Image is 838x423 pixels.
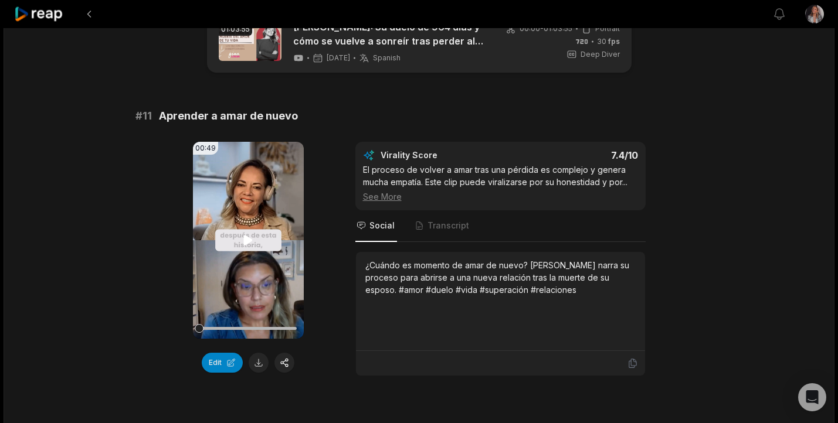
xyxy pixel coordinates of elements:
div: El proceso de volver a amar tras una pérdida es complejo y genera mucha empatía. Este clip puede ... [363,163,638,203]
video: Your browser does not support mp4 format. [193,142,304,339]
span: [DATE] [327,53,350,63]
span: Social [369,220,395,231]
span: Portrait [595,23,620,34]
span: fps [608,37,620,46]
div: Open Intercom Messenger [798,383,826,411]
div: ¿Cuándo es momento de amar de nuevo? [PERSON_NAME] narra su proceso para abrirse a una nueva rela... [365,259,636,296]
div: Virality Score [381,149,507,161]
span: 30 [597,36,620,47]
nav: Tabs [355,210,646,242]
span: Spanish [373,53,401,63]
button: Edit [202,353,243,373]
span: Transcript [428,220,469,231]
div: See More [363,190,638,203]
a: [PERSON_NAME]: Su duelo de 964 días y cómo se vuelve a sonreír tras perder al amor de tu vida [293,20,491,48]
div: 7.4 /10 [512,149,638,161]
span: Deep Diver [581,49,620,60]
span: 00:00 - 01:03:55 [520,23,572,34]
span: Aprender a amar de nuevo [159,108,298,124]
span: # 11 [135,108,152,124]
